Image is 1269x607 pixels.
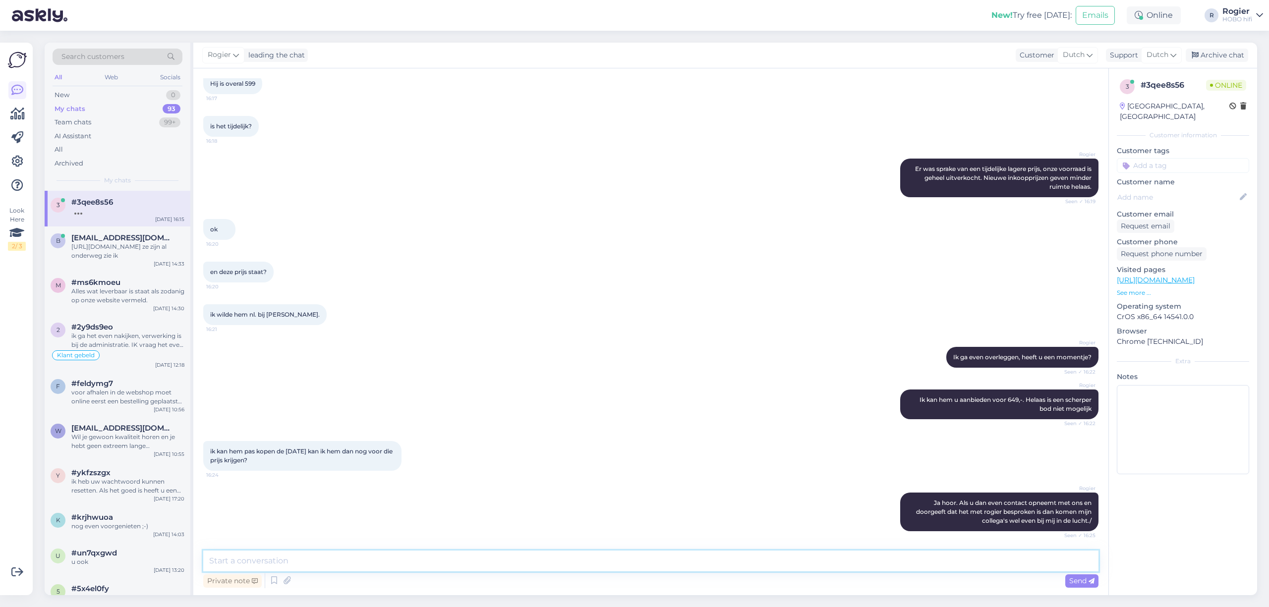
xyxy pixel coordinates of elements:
b: New! [991,10,1013,20]
div: Request email [1117,220,1174,233]
div: [URL][DOMAIN_NAME] ze zijn al onderweg zie ik [71,242,184,260]
span: #ms6kmoeu [71,278,120,287]
div: 93 [163,104,180,114]
div: Archive chat [1186,49,1248,62]
a: RogierHOBO hifi [1222,7,1263,23]
span: #feldymg7 [71,379,113,388]
div: 0 [166,90,180,100]
div: AI Assistant [55,131,91,141]
span: Rogier [1058,339,1096,346]
span: Seen ✓ 16:19 [1058,198,1096,205]
div: [DATE] 17:20 [154,495,184,502]
span: 3 [1126,83,1129,90]
span: Ik kan hem u aanbieden voor 649,-. Helaas is een scherper bod niet mogelijk [920,396,1093,412]
div: ik heb uw wachtwoord kunnen resetten. Als het goed is heeft u een mail ontvangen op: [EMAIL_ADDRE... [71,477,184,495]
span: Rogier [1058,382,1096,389]
div: Try free [DATE]: [991,9,1072,21]
div: Online [1127,6,1181,24]
p: See more ... [1117,288,1249,297]
span: Dutch [1147,50,1168,60]
p: Chrome [TECHNICAL_ID] [1117,336,1249,347]
span: k [56,516,60,524]
span: Seen ✓ 16:25 [1058,532,1096,539]
div: [GEOGRAPHIC_DATA], [GEOGRAPHIC_DATA] [1120,101,1229,122]
div: [DATE] 10:55 [154,450,184,458]
div: New [55,90,69,100]
span: u [56,552,60,559]
span: #krjhwuoa [71,513,113,522]
p: Customer name [1117,177,1249,187]
input: Add name [1117,192,1238,203]
div: Customer information [1117,131,1249,140]
span: ik wilde hem nl. bij [PERSON_NAME]. [210,311,320,318]
div: Archived [55,159,83,168]
div: [DATE] 14:30 [153,305,184,312]
p: Browser [1117,326,1249,336]
span: 16:17 [206,95,243,102]
a: [URL][DOMAIN_NAME] [1117,276,1195,284]
div: # 3qee8s56 [1141,79,1206,91]
span: Seen ✓ 16:22 [1058,368,1096,376]
span: #un7qxgwd [71,549,117,557]
span: 2 [57,326,60,333]
div: 99+ [159,117,180,127]
span: Hij is overal 599 [210,80,255,87]
div: [DATE] 10:56 [154,406,184,413]
span: 16:21 [206,326,243,333]
div: nog even voorgenieten ;-) [71,522,184,531]
span: #2y9ds9eo [71,323,113,331]
div: leading the chat [244,50,305,60]
span: ik kan hem pas kopen de [DATE] kan ik hem dan nog voor die prijs krijgen? [210,447,394,464]
div: [DATE] 13:20 [154,566,184,574]
p: Customer email [1117,209,1249,220]
div: [DATE] 14:03 [153,531,184,538]
span: My chats [104,176,131,185]
span: Rogier [1058,151,1096,158]
span: b [56,237,60,244]
div: Look Here [8,206,26,251]
div: All [55,145,63,155]
span: #3qee8s56 [71,198,113,207]
span: Search customers [61,52,124,62]
span: Ja hoor. Als u dan even contact opneemt met ons en doorgeeft dat het met rogier besproken is dan ... [916,499,1093,524]
div: [DATE] 16:15 [155,216,184,223]
span: Online [1206,80,1246,91]
div: R [1205,8,1218,22]
span: 3 [57,201,60,209]
span: 16:20 [206,240,243,248]
span: 16:20 [206,283,243,290]
span: Dutch [1063,50,1085,60]
div: Socials [158,71,182,84]
span: boris9@me.com [71,233,174,242]
div: [DATE] 12:18 [155,361,184,369]
span: f [56,383,60,390]
div: My chats [55,104,85,114]
span: wlaadwishaupt@hotmail.com [71,424,174,433]
span: y [56,472,60,479]
div: Rogier [1222,7,1252,15]
div: u ook [71,557,184,566]
div: All [53,71,64,84]
p: Customer phone [1117,237,1249,247]
div: Request phone number [1117,247,1207,261]
div: Private note [203,574,262,588]
p: Visited pages [1117,265,1249,275]
div: 2 / 3 [8,242,26,251]
span: #5x4el0fy [71,584,109,593]
div: voor afhalen in de webshop moet online eerst een bestelling geplaatst worden ;-) [71,388,184,406]
p: Notes [1117,372,1249,382]
span: Ik ga even overleggen, heeft u een momentje? [953,353,1092,361]
span: is het tijdelijk? [210,122,252,130]
span: m [56,281,61,289]
div: HOBO hifi [1222,15,1252,23]
span: 16:18 [206,137,243,145]
span: Rogier [208,50,231,60]
div: Customer [1016,50,1054,60]
div: ik ga het even nakijken, verwerking is bij de administratie. IK vraag het even na. [71,331,184,349]
div: [DATE] 14:33 [154,260,184,268]
span: #ykfzszgx [71,468,111,477]
span: en deze prijs staat? [210,268,267,276]
span: 16:24 [206,471,243,479]
div: Team chats [55,117,91,127]
div: Wil je gewoon kwaliteit horen en je hebt geen extreem lange kabeltrajecten? Dan is de AudioQuest ... [71,433,184,450]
